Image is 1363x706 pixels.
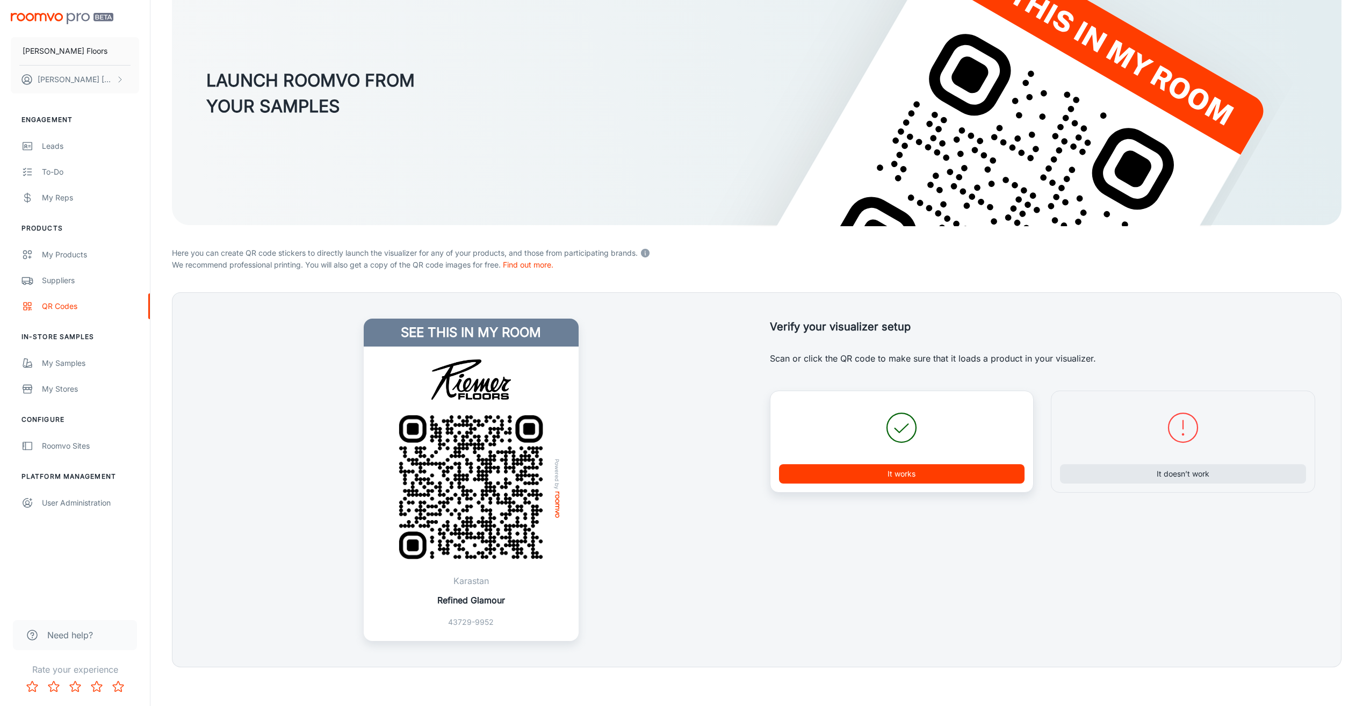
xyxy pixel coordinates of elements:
button: It doesn’t work [1060,464,1306,484]
a: See this in my roomRiemer FloorsQR Code ExamplePowered byroomvoKarastanRefined Glamour43729-9952 [364,319,579,641]
span: Powered by [552,459,562,489]
img: QR Code Example [384,400,558,574]
button: Rate 4 star [86,676,107,697]
p: Rate your experience [9,663,141,676]
p: 43729-9952 [437,616,505,628]
h4: See this in my room [364,319,579,347]
div: User Administration [42,497,139,509]
button: Rate 3 star [64,676,86,697]
p: [PERSON_NAME] Floors [23,45,107,57]
a: Find out more. [503,260,553,269]
p: Here you can create QR code stickers to directly launch the visualizer for any of your products, ... [172,245,1342,259]
button: Rate 1 star [21,676,43,697]
h5: Verify your visualizer setup [770,319,1316,335]
div: My Reps [42,192,139,204]
div: My Stores [42,383,139,395]
button: Rate 5 star [107,676,129,697]
div: My Products [42,249,139,261]
button: [PERSON_NAME] [PERSON_NAME] [11,66,139,93]
button: Rate 2 star [43,676,64,697]
p: We recommend professional printing. You will also get a copy of the QR code images for free. [172,259,1342,271]
div: My Samples [42,357,139,369]
div: To-do [42,166,139,178]
button: [PERSON_NAME] Floors [11,37,139,65]
div: QR Codes [42,300,139,312]
img: roomvo [555,492,559,518]
div: Leads [42,140,139,152]
button: It works [779,464,1025,484]
p: [PERSON_NAME] [PERSON_NAME] [38,74,113,85]
img: Riemer Floors [402,359,540,400]
div: Roomvo Sites [42,440,139,452]
p: Scan or click the QR code to make sure that it loads a product in your visualizer. [770,352,1316,365]
span: Need help? [47,629,93,642]
img: Roomvo PRO Beta [11,13,113,24]
div: Suppliers [42,275,139,286]
h3: LAUNCH ROOMVO FROM YOUR SAMPLES [206,68,415,119]
p: Karastan [437,574,505,587]
p: Refined Glamour [437,594,505,607]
